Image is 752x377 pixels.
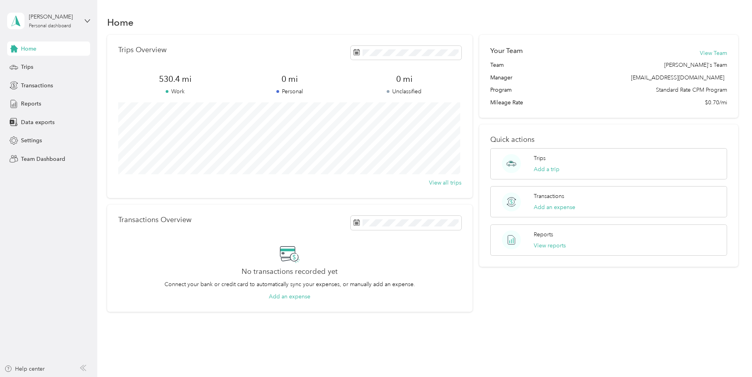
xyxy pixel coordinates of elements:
span: 530.4 mi [118,74,232,85]
span: Program [490,86,512,94]
p: Connect your bank or credit card to automatically sync your expenses, or manually add an expense. [164,280,415,288]
button: Add a trip [534,165,559,173]
p: Quick actions [490,136,727,144]
p: Trips Overview [118,46,166,54]
h2: No transactions recorded yet [242,268,338,276]
button: Add an expense [269,292,310,301]
span: Transactions [21,81,53,90]
span: Team [490,61,504,69]
span: Manager [490,74,512,82]
span: Trips [21,63,33,71]
span: [PERSON_NAME]'s Team [664,61,727,69]
span: 0 mi [232,74,347,85]
span: [EMAIL_ADDRESS][DOMAIN_NAME] [631,74,724,81]
button: View Team [700,49,727,57]
p: Transactions [534,192,564,200]
p: Personal [232,87,347,96]
span: $0.70/mi [705,98,727,107]
button: Help center [4,365,45,373]
p: Unclassified [347,87,461,96]
div: [PERSON_NAME] [29,13,78,21]
p: Trips [534,154,546,162]
p: Reports [534,230,553,239]
span: Home [21,45,36,53]
span: Reports [21,100,41,108]
span: 0 mi [347,74,461,85]
iframe: Everlance-gr Chat Button Frame [708,333,752,377]
button: View all trips [429,179,461,187]
span: Standard Rate CPM Program [656,86,727,94]
h1: Home [107,18,134,26]
p: Work [118,87,232,96]
span: Mileage Rate [490,98,523,107]
button: Add an expense [534,203,575,211]
h2: Your Team [490,46,523,56]
span: Team Dashboard [21,155,65,163]
button: View reports [534,241,566,250]
span: Data exports [21,118,55,126]
div: Personal dashboard [29,24,71,28]
p: Transactions Overview [118,216,191,224]
span: Settings [21,136,42,145]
